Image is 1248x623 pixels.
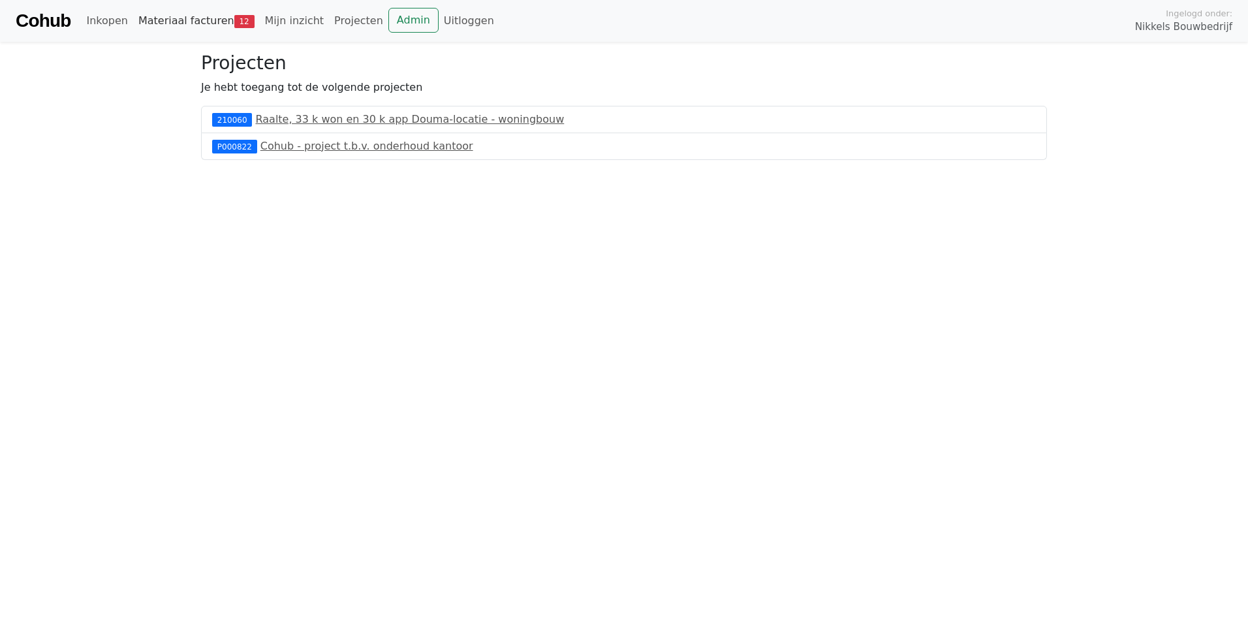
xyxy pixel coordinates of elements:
[212,113,252,126] div: 210060
[201,52,1047,74] h3: Projecten
[1166,7,1232,20] span: Ingelogd onder:
[256,113,565,125] a: Raalte, 33 k won en 30 k app Douma-locatie - woningbouw
[260,8,330,34] a: Mijn inzicht
[201,80,1047,95] p: Je hebt toegang tot de volgende projecten
[133,8,260,34] a: Materiaal facturen12
[234,15,255,28] span: 12
[260,140,473,152] a: Cohub - project t.b.v. onderhoud kantoor
[16,5,70,37] a: Cohub
[212,140,257,153] div: P000822
[329,8,388,34] a: Projecten
[81,8,133,34] a: Inkopen
[1135,20,1232,35] span: Nikkels Bouwbedrijf
[439,8,499,34] a: Uitloggen
[388,8,439,33] a: Admin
